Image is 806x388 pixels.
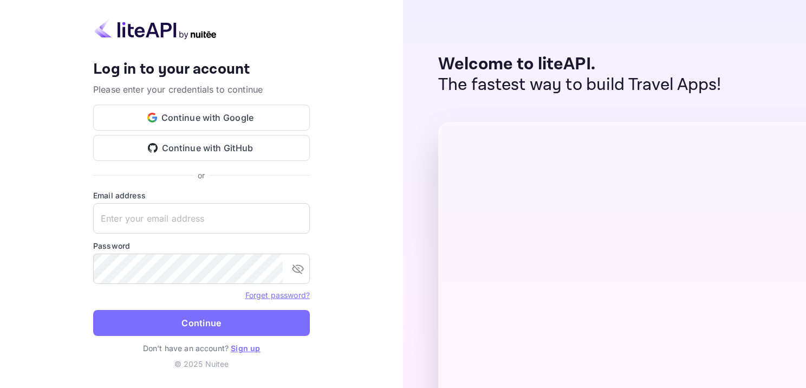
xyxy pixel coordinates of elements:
button: Continue with GitHub [93,135,310,161]
h4: Log in to your account [93,60,310,79]
a: Forget password? [245,289,310,300]
button: toggle password visibility [287,258,309,280]
p: Welcome to liteAPI. [438,54,721,75]
p: or [198,170,205,181]
button: Continue [93,310,310,336]
img: liteapi [93,18,218,40]
input: Enter your email address [93,203,310,234]
a: Forget password? [245,290,310,300]
label: Password [93,240,310,251]
p: The fastest way to build Travel Apps! [438,75,721,95]
p: Please enter your credentials to continue [93,83,310,96]
button: Continue with Google [93,105,310,131]
a: Sign up [231,344,260,353]
label: Email address [93,190,310,201]
p: Don't have an account? [93,342,310,354]
p: © 2025 Nuitee [93,358,310,370]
